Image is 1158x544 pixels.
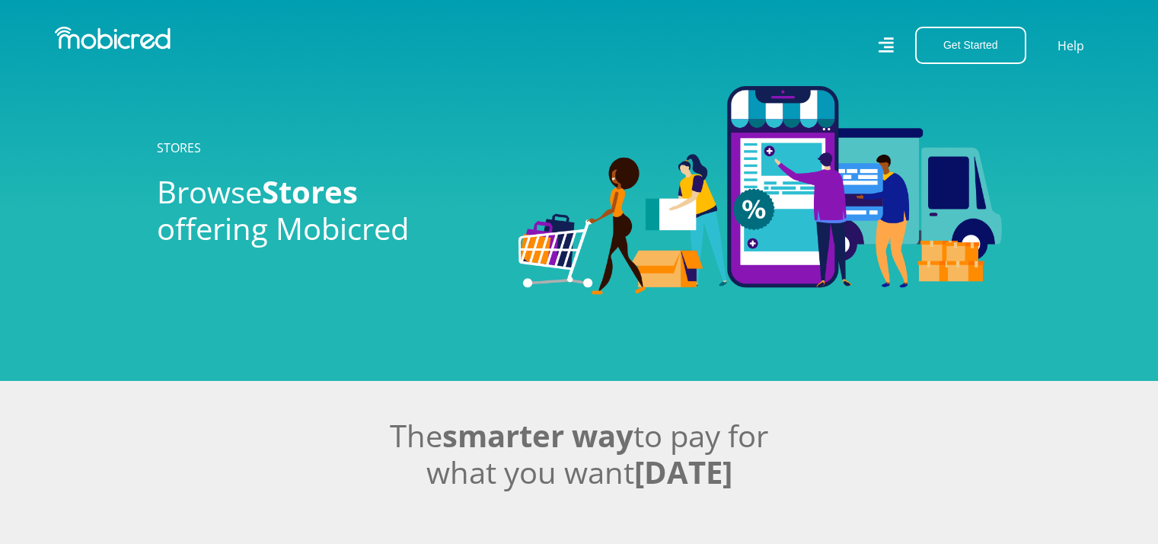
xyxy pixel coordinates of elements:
[157,418,1002,491] h2: The to pay for what you want
[634,451,732,493] span: [DATE]
[262,171,358,213] span: Stores
[157,174,496,247] h2: Browse offering Mobicred
[157,139,201,156] a: STORES
[518,86,1002,295] img: Stores
[915,27,1026,64] button: Get Started
[55,27,171,50] img: Mobicred
[1057,36,1085,56] a: Help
